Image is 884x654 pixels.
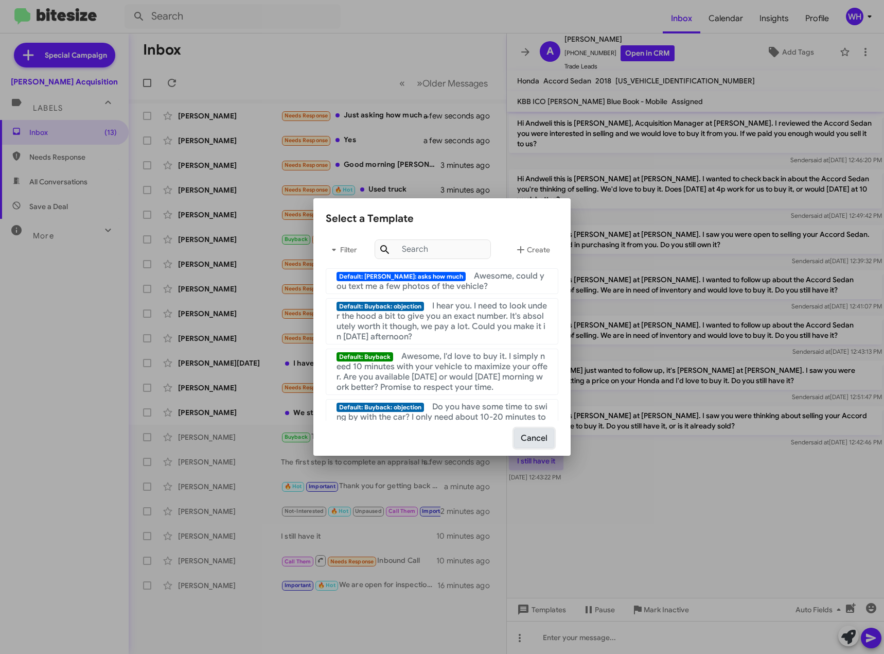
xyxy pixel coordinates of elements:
[514,428,554,448] button: Cancel
[326,237,359,262] button: Filter
[326,211,558,227] div: Select a Template
[337,302,424,311] span: Default: Buyback: objection
[337,351,547,392] span: Awesome, I'd love to buy it. I simply need 10 minutes with your vehicle to maximize your offer. A...
[506,237,558,262] button: Create
[337,271,544,291] span: Awesome, could you text me a few photos of the vehicle?
[337,403,424,412] span: Default: Buyback: objection
[337,402,547,443] span: Do you have some time to swing by with the car? I only need about 10-20 minutes to give you our b...
[337,352,393,362] span: Default: Buyback
[337,301,547,342] span: I hear you. I need to look under the hood a bit to give you an exact number. It's absolutely wort...
[515,240,550,259] span: Create
[375,239,491,259] input: Search
[337,272,466,281] span: Default: [PERSON_NAME]: asks how much
[326,240,359,259] span: Filter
